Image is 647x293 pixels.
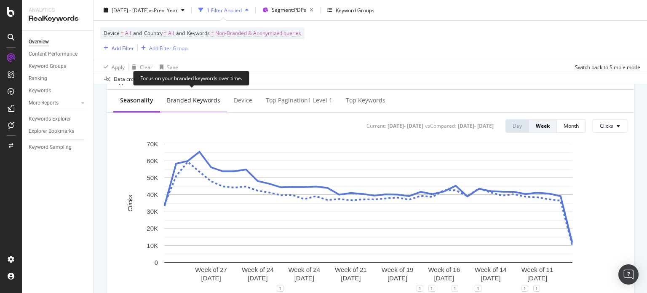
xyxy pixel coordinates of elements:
[207,6,242,13] div: 1 Filter Applied
[288,266,320,273] text: Week of 24
[100,3,188,17] button: [DATE] - [DATE]vsPrev. Year
[533,285,540,292] div: 1
[29,14,86,24] div: RealKeywords
[29,115,87,124] a: Keywords Explorer
[513,122,522,129] div: Day
[147,174,158,181] text: 50K
[167,63,178,70] div: Save
[29,7,86,14] div: Analytics
[29,74,47,83] div: Ranking
[133,30,142,37] span: and
[100,43,134,53] button: Add Filter
[388,274,407,281] text: [DATE]
[147,140,158,147] text: 70K
[120,96,153,105] div: Seasonality
[475,285,481,292] div: 1
[458,122,494,129] div: [DATE] - [DATE]
[324,3,378,17] button: Keyword Groups
[29,143,87,152] a: Keyword Sampling
[29,38,87,46] a: Overview
[155,258,158,266] text: 0
[600,122,613,129] span: Clicks
[29,38,49,46] div: Overview
[147,208,158,215] text: 30K
[128,60,152,74] button: Clear
[618,264,639,285] div: Open Intercom Messenger
[113,140,623,288] svg: A chart.
[201,274,221,281] text: [DATE]
[277,285,283,292] div: 1
[388,122,423,129] div: [DATE] - [DATE]
[521,266,553,273] text: Week of 11
[29,62,66,71] div: Keyword Groups
[140,63,152,70] div: Clear
[195,266,227,273] text: Week of 27
[144,30,163,37] span: Country
[167,96,220,105] div: Branded Keywords
[572,60,640,74] button: Switch back to Simple mode
[112,44,134,51] div: Add Filter
[593,119,627,133] button: Clicks
[527,274,547,281] text: [DATE]
[147,157,158,164] text: 60K
[417,285,423,292] div: 1
[211,30,214,37] span: =
[434,274,454,281] text: [DATE]
[266,96,332,105] div: Top pagination1 Level 1
[366,122,386,129] div: Current:
[341,274,361,281] text: [DATE]
[168,27,174,39] span: All
[138,43,187,53] button: Add Filter Group
[149,6,178,13] span: vs Prev. Year
[29,62,87,71] a: Keyword Groups
[29,50,87,59] a: Content Performance
[121,30,124,37] span: =
[29,127,74,136] div: Explorer Bookmarks
[100,60,125,74] button: Apply
[126,194,134,211] text: Clicks
[164,30,167,37] span: =
[149,44,187,51] div: Add Filter Group
[29,74,87,83] a: Ranking
[242,266,274,273] text: Week of 24
[234,96,252,105] div: Device
[112,6,149,13] span: [DATE] - [DATE]
[346,96,385,105] div: Top Keywords
[187,30,210,37] span: Keywords
[133,71,249,86] div: Focus on your branded keywords over time.
[425,122,456,129] div: vs Compared :
[248,274,267,281] text: [DATE]
[475,266,507,273] text: Week of 14
[557,119,586,133] button: Month
[112,63,125,70] div: Apply
[382,266,414,273] text: Week of 19
[29,115,71,124] div: Keywords Explorer
[575,63,640,70] div: Switch back to Simple mode
[272,6,306,13] span: Segment: PDPs
[336,6,374,13] div: Keyword Groups
[147,225,158,232] text: 20K
[29,99,79,108] a: More Reports
[147,242,158,249] text: 10K
[481,274,500,281] text: [DATE]
[428,266,460,273] text: Week of 16
[114,75,179,83] div: Data crossed with the Crawl
[156,60,178,74] button: Save
[564,122,579,129] div: Month
[529,119,557,133] button: Week
[259,3,317,17] button: Segment:PDPs
[29,86,51,95] div: Keywords
[428,285,435,292] div: 1
[29,86,87,95] a: Keywords
[176,30,185,37] span: and
[536,122,550,129] div: Week
[521,285,528,292] div: 1
[335,266,367,273] text: Week of 21
[29,99,59,108] div: More Reports
[195,3,252,17] button: 1 Filter Applied
[215,27,301,39] span: Non-Branded & Anonymized queries
[125,27,131,39] span: All
[29,50,78,59] div: Content Performance
[104,30,120,37] span: Device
